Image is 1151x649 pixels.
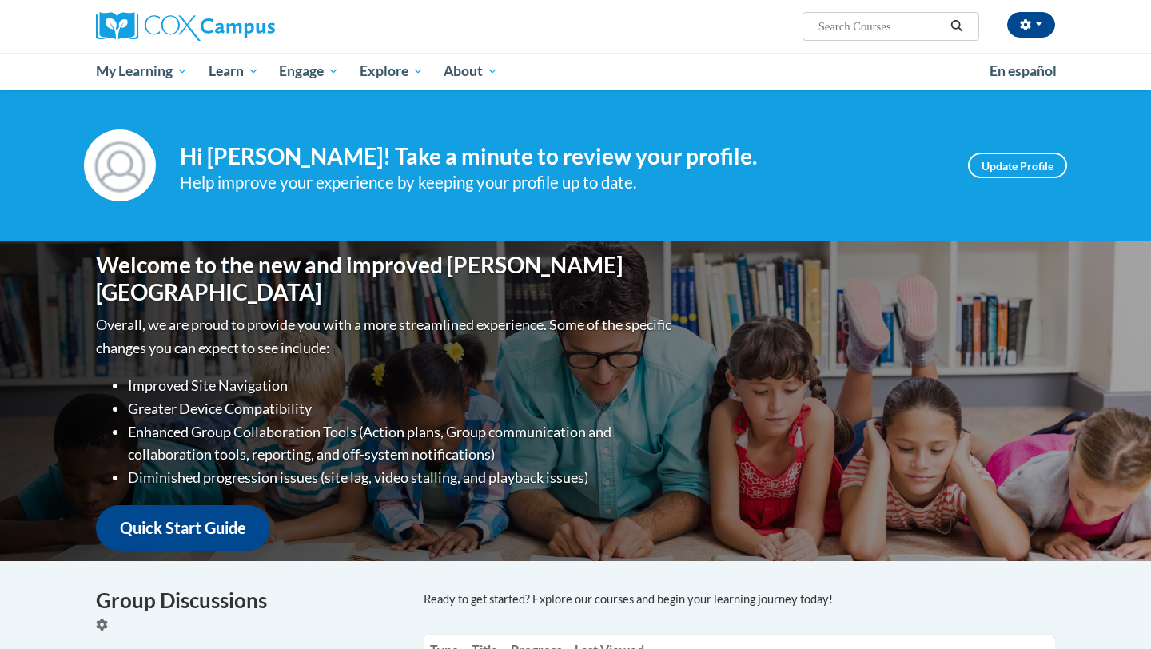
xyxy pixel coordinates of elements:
span: About [444,62,498,81]
img: Profile Image [84,129,156,201]
a: Explore [349,53,434,90]
a: Quick Start Guide [96,505,270,551]
div: Main menu [72,53,1079,90]
span: My Learning [96,62,188,81]
a: Engage [269,53,349,90]
p: Overall, we are proud to provide you with a more streamlined experience. Some of the specific cha... [96,313,675,360]
li: Improved Site Navigation [128,374,675,397]
input: Search Courses [817,17,945,36]
span: En español [990,62,1057,79]
a: Cox Campus [96,12,400,41]
h4: Group Discussions [96,585,400,616]
a: My Learning [86,53,198,90]
span: Explore [360,62,424,81]
span: Engage [279,62,339,81]
li: Enhanced Group Collaboration Tools (Action plans, Group communication and collaboration tools, re... [128,420,675,467]
button: Search [945,17,969,36]
h4: Hi [PERSON_NAME]! Take a minute to review your profile. [180,143,944,170]
h1: Welcome to the new and improved [PERSON_NAME][GEOGRAPHIC_DATA] [96,252,675,305]
div: Help improve your experience by keeping your profile up to date. [180,169,944,196]
a: En español [979,54,1067,88]
img: Cox Campus [96,12,275,41]
a: Update Profile [968,153,1067,178]
li: Diminished progression issues (site lag, video stalling, and playback issues) [128,466,675,489]
a: About [434,53,509,90]
button: Account Settings [1007,12,1055,38]
span: Learn [209,62,259,81]
li: Greater Device Compatibility [128,397,675,420]
a: Learn [198,53,269,90]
